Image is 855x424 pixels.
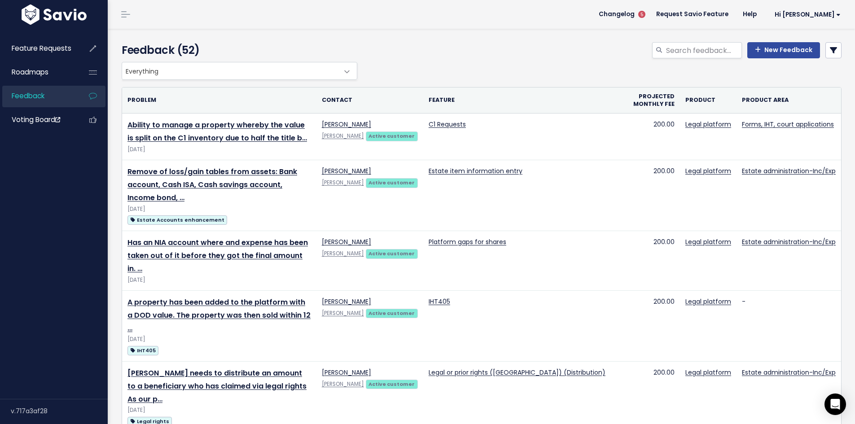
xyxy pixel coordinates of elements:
a: Legal platform [685,237,731,246]
a: Feedback [2,86,75,106]
span: IHT405 [127,346,158,355]
div: [DATE] [127,275,311,285]
th: Problem [122,87,316,114]
input: Search feedback... [665,42,742,58]
a: Active customer [366,308,418,317]
a: Estate administration-Inc/Exp [742,166,836,175]
a: [PERSON_NAME] [322,237,371,246]
a: [PERSON_NAME] [322,179,364,186]
a: Estate administration-Inc/Exp [742,368,836,377]
a: Active customer [366,178,418,187]
span: 5 [638,11,645,18]
a: Request Savio Feature [649,8,736,21]
a: [PERSON_NAME] [322,297,371,306]
a: C1 Requests [429,120,466,129]
td: 200.00 [621,160,680,231]
a: Legal platform [685,120,731,129]
strong: Active customer [368,179,415,186]
span: Changelog [599,11,635,17]
th: Product Area [737,87,841,114]
td: 200.00 [621,114,680,160]
a: IHT405 [429,297,450,306]
a: Roadmaps [2,62,75,83]
span: Everything [122,62,357,80]
a: Active customer [366,249,418,258]
span: Everything [122,62,339,79]
a: Platform gaps for shares [429,237,506,246]
strong: Active customer [368,380,415,388]
div: [DATE] [127,406,311,415]
a: Legal platform [685,368,731,377]
a: Voting Board [2,109,75,130]
th: Feature [423,87,621,114]
div: Open Intercom Messenger [824,393,846,415]
div: v.717a3af28 [11,399,108,423]
th: Product [680,87,737,114]
strong: Active customer [368,250,415,257]
img: logo-white.9d6f32f41409.svg [19,4,89,25]
th: Projected monthly fee [621,87,680,114]
strong: Active customer [368,310,415,317]
span: Estate Accounts enhancement [127,215,227,225]
a: Feature Requests [2,38,75,59]
a: Help [736,8,764,21]
strong: Active customer [368,132,415,140]
a: Remove of loss/gain tables from assets: Bank account, Cash ISA, Cash savings account, Income bond, … [127,166,297,203]
a: Has an NIA account where and expense has been taken out of it before they got the final amount in. … [127,237,308,274]
a: Active customer [366,131,418,140]
a: Ability to manage a property whereby the value is split on the C1 inventory due to half the title b… [127,120,307,143]
a: A property has been added to the platform with a DOD value. The property was then sold within 12 … [127,297,311,333]
h4: Feedback (52) [122,42,353,58]
a: [PERSON_NAME] [322,368,371,377]
a: [PERSON_NAME] [322,250,364,257]
a: [PERSON_NAME] [322,310,364,317]
a: Estate Accounts enhancement [127,214,227,225]
a: Forms, IHT, court applications [742,120,834,129]
div: [DATE] [127,145,311,154]
span: Feedback [12,91,44,101]
a: New Feedback [747,42,820,58]
span: Feature Requests [12,44,71,53]
span: Hi [PERSON_NAME] [775,11,841,18]
a: Active customer [366,379,418,388]
a: [PERSON_NAME] [322,132,364,140]
a: Legal platform [685,166,731,175]
a: Estate administration-Inc/Exp [742,237,836,246]
td: 200.00 [621,291,680,362]
a: [PERSON_NAME] [322,120,371,129]
a: Legal or prior rights ([GEOGRAPHIC_DATA]) (Distribution) [429,368,605,377]
a: IHT405 [127,345,158,356]
span: Voting Board [12,115,60,124]
a: Estate item information entry [429,166,522,175]
a: Legal platform [685,297,731,306]
td: - [737,291,841,362]
a: [PERSON_NAME] needs to distribute an amount to a beneficiary who has claimed via legal rights As ... [127,368,307,404]
td: 200.00 [621,231,680,291]
a: [PERSON_NAME] [322,166,371,175]
a: [PERSON_NAME] [322,380,364,388]
div: [DATE] [127,335,311,344]
span: Roadmaps [12,67,48,77]
a: Hi [PERSON_NAME] [764,8,848,22]
div: [DATE] [127,205,311,214]
th: Contact [316,87,423,114]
